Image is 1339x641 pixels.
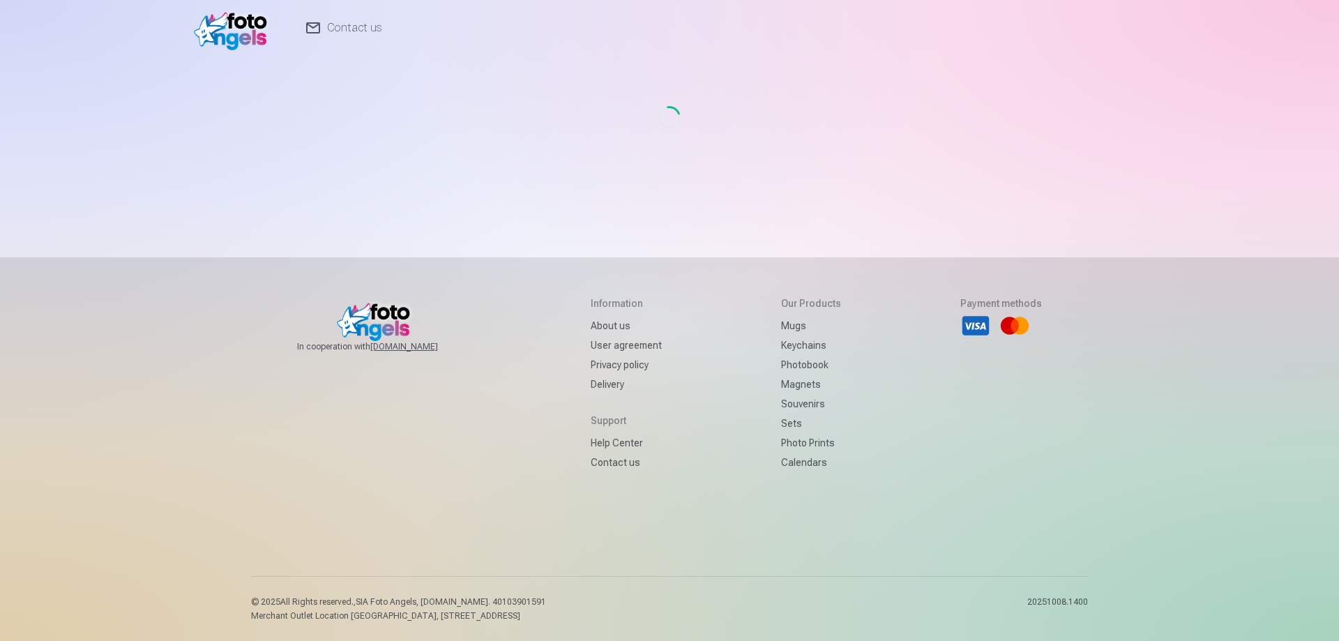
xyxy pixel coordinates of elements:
[1027,596,1088,621] p: 20251008.1400
[591,375,662,394] a: Delivery
[251,610,546,621] p: Merchant Outlet Location [GEOGRAPHIC_DATA], [STREET_ADDRESS]
[591,433,662,453] a: Help Center
[356,597,546,607] span: SIA Foto Angels, [DOMAIN_NAME]. 40103901591
[960,310,991,341] li: Visa
[781,375,841,394] a: Magnets
[591,414,662,428] h5: Support
[370,341,471,352] a: [DOMAIN_NAME]
[781,453,841,472] a: Calendars
[781,394,841,414] a: Souvenirs
[591,355,662,375] a: Privacy policy
[781,316,841,335] a: Mugs
[194,6,274,50] img: /v1
[960,296,1042,310] h5: Payment methods
[781,355,841,375] a: Photobook
[591,316,662,335] a: About us
[781,414,841,433] a: Sets
[297,341,471,352] span: In cooperation with
[591,296,662,310] h5: Information
[591,335,662,355] a: User agreement
[781,335,841,355] a: Keychains
[781,296,841,310] h5: Our products
[999,310,1030,341] li: Mastercard
[251,596,546,608] p: © 2025 All Rights reserved. ,
[591,453,662,472] a: Contact us
[781,433,841,453] a: Photo prints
